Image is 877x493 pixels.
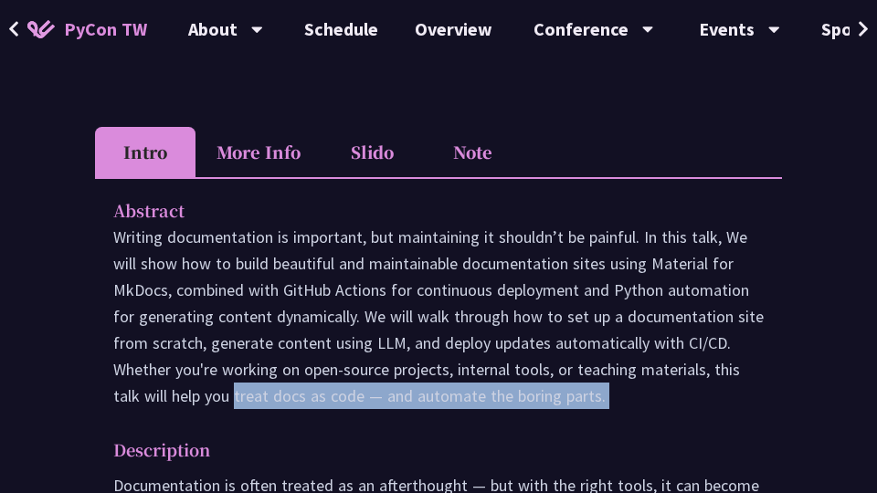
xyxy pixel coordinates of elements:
p: Abstract [113,197,727,224]
a: PyCon TW [9,6,165,52]
li: More Info [195,127,322,177]
p: Writing documentation is important, but maintaining it shouldn’t be painful. In this talk, We wil... [113,224,764,409]
li: Intro [95,127,195,177]
p: Description [113,436,727,463]
img: Home icon of PyCon TW 2025 [27,20,55,38]
span: PyCon TW [64,16,147,43]
li: Slido [322,127,422,177]
li: Note [422,127,523,177]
